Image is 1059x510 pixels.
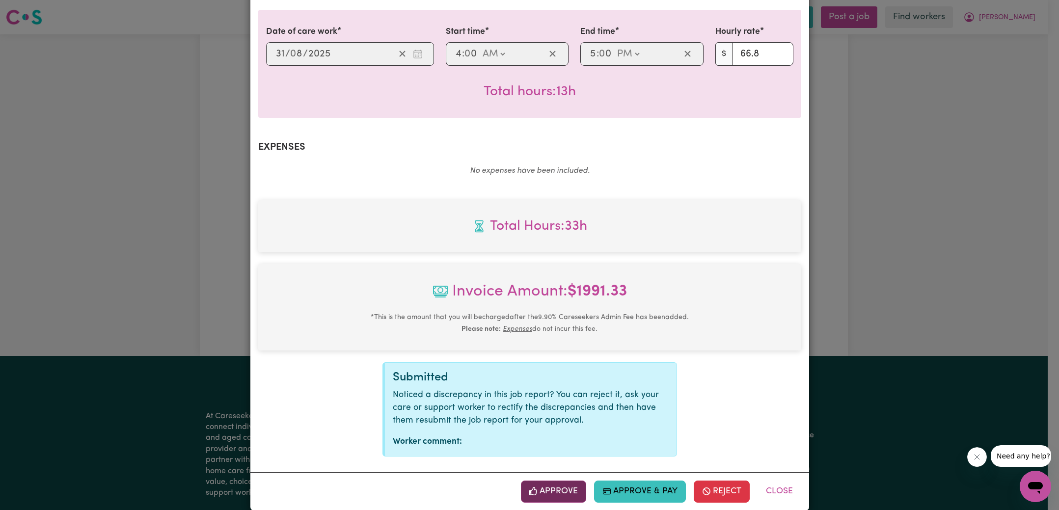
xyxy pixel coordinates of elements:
[446,26,485,38] label: Start time
[462,49,464,59] span: :
[715,26,760,38] label: Hourly rate
[568,284,627,299] b: $ 1991.33
[393,372,448,383] span: Submitted
[503,325,532,333] u: Expenses
[590,47,597,61] input: --
[303,49,308,59] span: /
[395,47,410,61] button: Clear date
[393,389,669,428] p: Noticed a discrepancy in this job report? You can reject it, ask your care or support worker to r...
[484,85,576,99] span: Total hours worked: 13 hours
[991,445,1051,467] iframe: Message from company
[266,216,793,237] span: Total hours worked: 33 hours
[291,47,303,61] input: --
[275,47,285,61] input: --
[597,49,599,59] span: :
[266,26,337,38] label: Date of care work
[290,49,296,59] span: 0
[599,49,605,59] span: 0
[371,314,689,333] small: This is the amount that you will be charged after the 9.90 % Careseekers Admin Fee has been added...
[462,325,501,333] b: Please note:
[285,49,290,59] span: /
[580,26,615,38] label: End time
[521,481,587,502] button: Approve
[393,437,462,446] strong: Worker comment:
[967,447,987,467] iframe: Close message
[599,47,612,61] input: --
[465,47,478,61] input: --
[258,141,801,153] h2: Expenses
[1020,471,1051,502] iframe: Button to launch messaging window
[308,47,331,61] input: ----
[758,481,801,502] button: Close
[266,280,793,311] span: Invoice Amount:
[464,49,470,59] span: 0
[715,42,733,66] span: $
[470,167,590,175] em: No expenses have been included.
[594,481,686,502] button: Approve & Pay
[455,47,462,61] input: --
[410,47,426,61] button: Enter the date of care work
[694,481,750,502] button: Reject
